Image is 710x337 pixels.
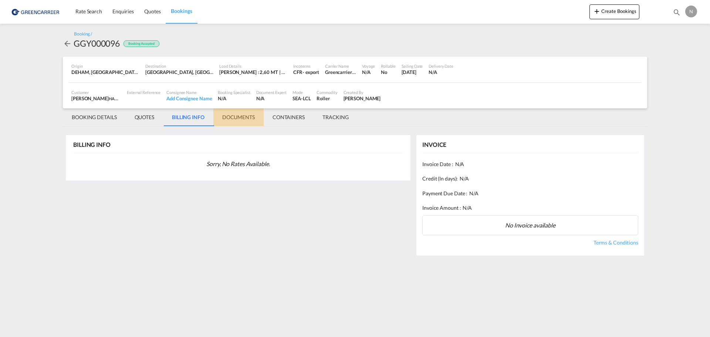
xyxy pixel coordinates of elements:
[422,186,638,201] div: Payment Due Date :
[112,8,134,14] span: Enquiries
[293,69,302,75] div: CFR
[11,3,61,20] img: 1378a7308afe11ef83610d9e779c6b34.png
[144,8,160,14] span: Quotes
[73,141,111,149] div: BILLING INFO
[63,37,74,49] div: icon-arrow-left
[219,63,287,69] div: Load Details
[71,69,139,75] div: DEHAM, Hamburg, Germany, Western Europe, Europe
[293,90,311,95] div: Mode
[166,95,212,102] div: Add Consignee Name
[127,90,160,95] div: External Reference
[63,108,358,126] md-pagination-wrapper: Use the left and right arrow keys to navigate between tabs
[256,90,287,95] div: Document Expert
[171,8,192,14] span: Bookings
[256,95,287,102] div: N/A
[166,90,212,95] div: Consignee Name
[317,95,337,102] div: Roller
[264,108,314,126] md-tab-item: CONTAINERS
[145,63,213,69] div: Destination
[7,7,169,15] body: WYSIWYG-Editor, editor2
[685,6,697,17] div: N
[344,95,381,102] div: Nicole Meyer
[74,37,120,49] div: GGY000096
[109,95,178,101] span: HANSEATIC FREIGHT CONTOR GMBH
[71,95,121,102] div: [PERSON_NAME]
[422,171,638,186] div: Credit (In days):
[73,157,403,171] div: Sorry, No Rates Available.
[63,108,126,126] md-tab-item: BOOKING DETAILS
[75,8,102,14] span: Rate Search
[218,95,250,102] div: N/A
[71,63,139,69] div: Origin
[314,108,358,126] md-tab-item: TRACKING
[592,7,601,16] md-icon: icon-plus 400-fg
[74,31,92,37] div: Booking /
[460,175,469,182] span: N/A
[163,108,213,126] md-tab-item: BILLING INFO
[422,200,638,215] div: Invoice Amount :
[325,69,356,75] div: Greencarrier Consolidators
[302,69,319,75] div: - export
[381,63,395,69] div: Rollable
[422,157,638,172] div: Invoice Date :
[455,161,464,168] span: N/A
[71,90,121,95] div: Customer
[145,69,213,75] div: ZADUR, Durban, South Africa, Southern Africa, Africa
[673,8,681,19] div: icon-magnify
[673,8,681,16] md-icon: icon-magnify
[362,69,375,75] div: N/A
[422,141,446,149] div: INVOICE
[213,108,264,126] md-tab-item: DOCUMENTS
[325,63,356,69] div: Carrier Name
[362,63,375,69] div: Voyage
[124,40,159,47] div: Booking Accepted
[218,90,250,95] div: Booking Specialist
[463,204,472,212] span: N/A
[63,39,72,48] md-icon: icon-arrow-left
[317,90,337,95] div: Commodity
[402,69,423,75] div: 22 Sep 2025
[422,215,638,235] div: No Invoice available
[594,239,638,246] a: Terms & Conditions
[469,190,479,197] span: N/A
[589,4,639,19] button: icon-plus 400-fgCreate Bookings
[293,63,319,69] div: Incoterms
[293,95,311,102] div: SEA-LCL
[402,63,423,69] div: Sailing Date
[381,69,395,75] div: No
[126,108,163,126] md-tab-item: QUOTES
[344,90,381,95] div: Created By
[429,69,453,75] div: N/A
[429,63,453,69] div: Delivery Date
[219,69,287,75] div: [PERSON_NAME] : 2,60 MT | Volumetric Wt : 2,83 CBM | Chargeable Wt : 2,83 W/M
